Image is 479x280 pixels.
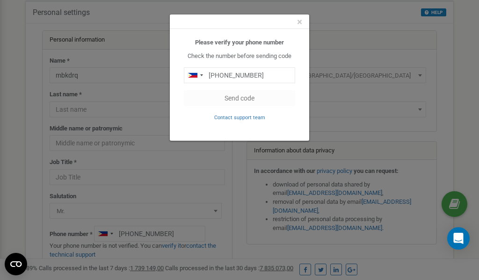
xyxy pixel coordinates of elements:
small: Contact support team [214,115,265,121]
a: Contact support team [214,114,265,121]
b: Please verify your phone number [195,39,284,46]
span: × [297,16,302,28]
button: Open CMP widget [5,253,27,275]
button: Close [297,17,302,27]
input: 0905 123 4567 [184,67,295,83]
div: Open Intercom Messenger [447,227,470,250]
div: Telephone country code [184,68,206,83]
button: Send code [184,90,295,106]
p: Check the number before sending code [184,52,295,61]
